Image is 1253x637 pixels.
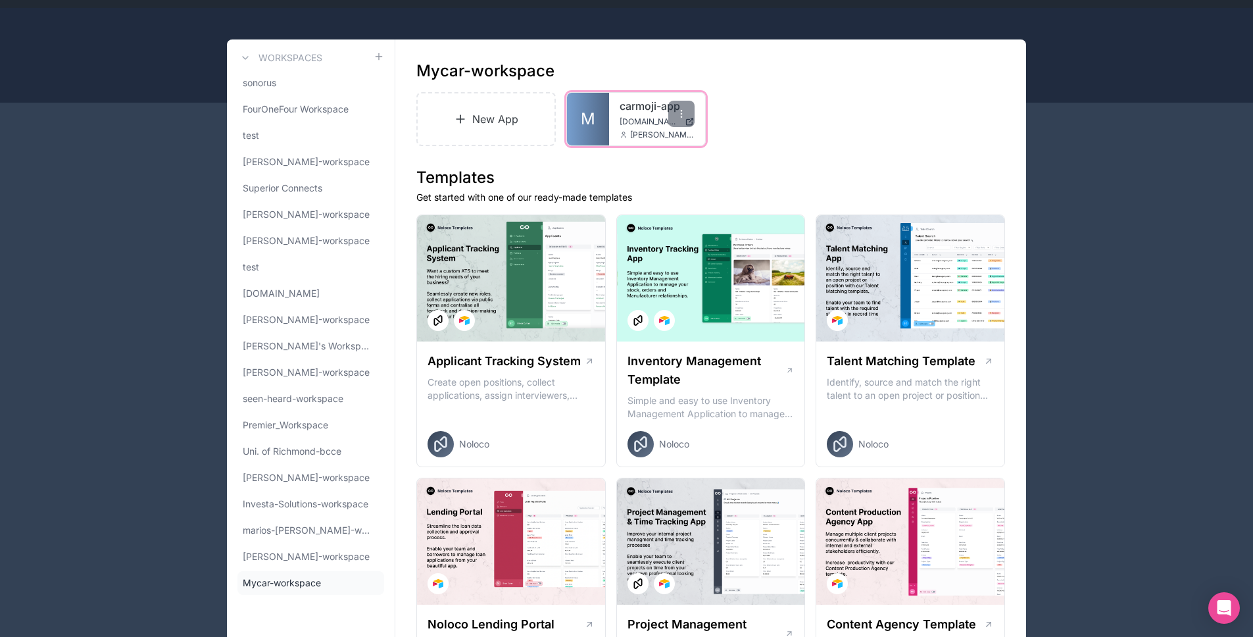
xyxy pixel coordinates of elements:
a: sonorus [237,71,384,95]
a: Investa-Solutions-workspace [237,492,384,516]
h1: Talent Matching Template [827,352,975,370]
span: [PERSON_NAME][EMAIL_ADDRESS][DOMAIN_NAME] [630,130,695,140]
img: Airtable Logo [659,578,670,589]
a: [PERSON_NAME]-workspace [237,545,384,569]
a: [PERSON_NAME]-workspace [237,308,384,332]
span: [PERSON_NAME]-workspace [243,313,370,326]
a: [PERSON_NAME]-workspace [237,466,384,490]
img: Airtable Logo [433,578,443,589]
a: Premier_Workspace [237,413,384,437]
p: Identify, source and match the right talent to an open project or position with our Talent Matchi... [827,376,994,402]
span: [PERSON_NAME]-workspace [243,550,370,563]
span: Noloco [659,438,689,451]
span: [DOMAIN_NAME] [620,116,679,127]
a: [DOMAIN_NAME] [620,116,695,127]
p: Get started with one of our ready-made templates [416,191,1005,204]
img: Airtable Logo [832,578,843,589]
span: Noloco [459,438,489,451]
a: Workspaces [237,50,322,66]
span: FourOneFour Workspace [243,103,349,116]
span: [DOMAIN_NAME] [243,287,320,300]
span: [PERSON_NAME]-workspace [243,366,370,379]
span: [PERSON_NAME]-workspace [243,208,370,221]
span: Uni. of Richmond-bcce [243,445,341,458]
a: Mycar-workspace [237,571,384,595]
h1: Noloco Lending Portal [428,615,554,634]
a: test [237,255,384,279]
a: Uni. of Richmond-bcce [237,440,384,463]
a: M [567,93,609,145]
span: Premier_Workspace [243,419,328,432]
span: [PERSON_NAME]-workspace [243,234,370,247]
img: Airtable Logo [459,315,470,326]
div: Open Intercom Messenger [1208,592,1240,624]
h1: Applicant Tracking System [428,352,581,370]
h3: Workspaces [258,51,322,64]
span: [PERSON_NAME]'s Workspace [243,340,374,353]
a: Superior Connects [237,176,384,200]
span: Mycar-workspace [243,576,321,590]
a: [PERSON_NAME]'s Workspace [237,334,384,358]
a: [PERSON_NAME]-workspace [237,361,384,384]
a: [PERSON_NAME]-workspace [237,203,384,226]
a: [PERSON_NAME]-workspace [237,150,384,174]
span: Superior Connects [243,182,322,195]
span: sonorus [243,76,276,89]
span: [PERSON_NAME]-workspace [243,155,370,168]
a: FourOneFour Workspace [237,97,384,121]
a: marios-[PERSON_NAME]-workspace [237,519,384,542]
h1: Content Agency Template [827,615,976,634]
a: seen-heard-workspace [237,387,384,411]
h1: Mycar-workspace [416,61,554,82]
a: [PERSON_NAME]-workspace [237,229,384,253]
p: Create open positions, collect applications, assign interviewers, centralise candidate feedback a... [428,376,595,402]
img: Airtable Logo [659,315,670,326]
span: Noloco [858,438,889,451]
a: carmoji-app [620,98,695,114]
span: Investa-Solutions-workspace [243,497,368,511]
p: Simple and easy to use Inventory Management Application to manage your stock, orders and Manufact... [627,394,795,420]
h1: Templates [416,167,1005,188]
a: test [237,124,384,147]
span: [PERSON_NAME]-workspace [243,471,370,484]
span: M [581,109,595,130]
span: test [243,261,259,274]
a: New App [416,92,556,146]
a: [DOMAIN_NAME] [237,282,384,305]
span: test [243,129,259,142]
h1: Inventory Management Template [627,352,785,389]
span: marios-[PERSON_NAME]-workspace [243,524,374,537]
span: seen-heard-workspace [243,392,343,405]
img: Airtable Logo [832,315,843,326]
